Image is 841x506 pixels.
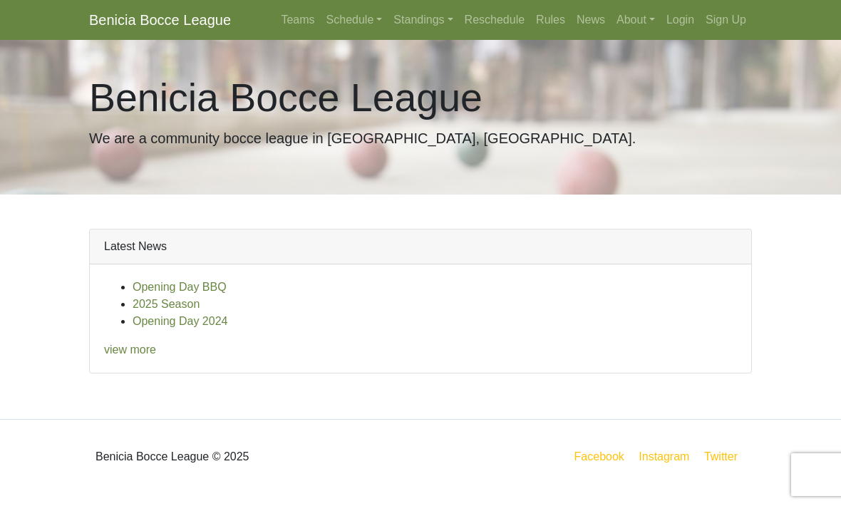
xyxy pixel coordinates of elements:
a: Instagram [636,448,692,465]
a: Opening Day BBQ [133,281,227,293]
a: Opening Day 2024 [133,315,227,327]
a: Benicia Bocce League [89,6,231,34]
a: Reschedule [459,6,531,34]
a: Facebook [572,448,627,465]
div: Latest News [90,229,751,264]
div: Benicia Bocce League © 2025 [78,431,420,482]
a: Schedule [321,6,388,34]
a: Teams [275,6,320,34]
h1: Benicia Bocce League [89,74,752,122]
a: Standings [388,6,458,34]
p: We are a community bocce league in [GEOGRAPHIC_DATA], [GEOGRAPHIC_DATA]. [89,128,752,149]
a: Twitter [701,448,749,465]
a: About [611,6,661,34]
a: News [571,6,611,34]
a: Sign Up [700,6,752,34]
a: view more [104,344,156,356]
a: Login [661,6,700,34]
a: 2025 Season [133,298,200,310]
a: Rules [530,6,571,34]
